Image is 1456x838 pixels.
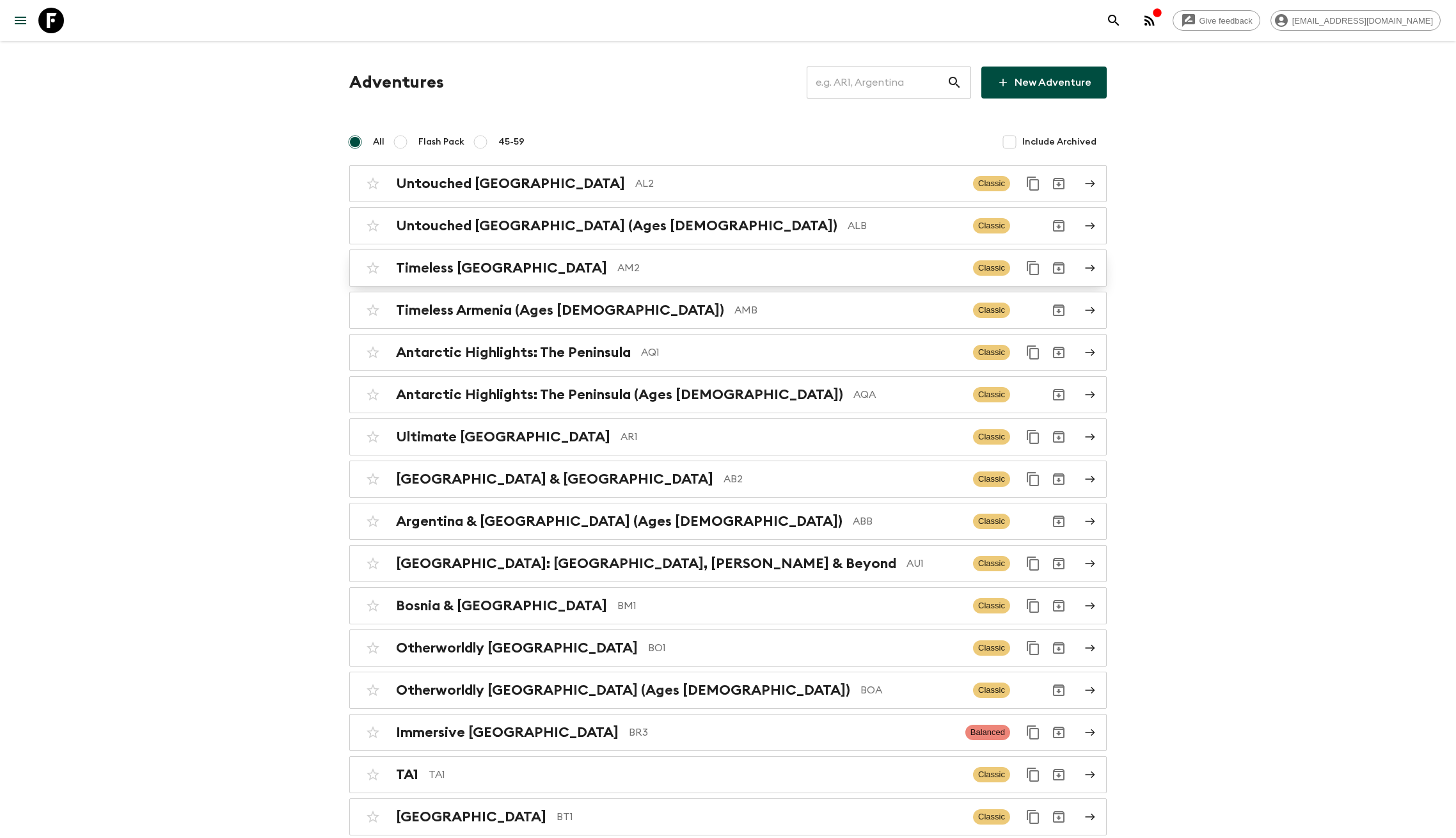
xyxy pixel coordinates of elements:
[396,724,619,741] h2: Immersive [GEOGRAPHIC_DATA]
[1046,677,1072,703] button: Archive
[629,725,955,740] p: BR3
[853,387,963,402] p: AQA
[349,207,1107,244] a: Untouched [GEOGRAPHIC_DATA] (Ages [DEMOGRAPHIC_DATA])ALBClassicArchive
[1020,804,1046,830] button: Duplicate for 45-59
[973,176,1010,191] span: Classic
[418,136,464,148] span: Flash Pack
[349,798,1107,835] a: [GEOGRAPHIC_DATA]BT1ClassicDuplicate for 45-59Archive
[981,67,1107,99] a: New Adventure
[1046,171,1072,196] button: Archive
[807,65,947,100] input: e.g. AR1, Argentina
[973,345,1010,360] span: Classic
[396,302,724,319] h2: Timeless Armenia (Ages [DEMOGRAPHIC_DATA])
[973,556,1010,571] span: Classic
[860,683,963,698] p: BOA
[396,217,837,234] h2: Untouched [GEOGRAPHIC_DATA] (Ages [DEMOGRAPHIC_DATA])
[396,344,631,361] h2: Antarctic Highlights: The Peninsula
[349,334,1107,371] a: Antarctic Highlights: The PeninsulaAQ1ClassicDuplicate for 45-59Archive
[973,598,1010,613] span: Classic
[396,386,843,403] h2: Antarctic Highlights: The Peninsula (Ages [DEMOGRAPHIC_DATA])
[973,640,1010,656] span: Classic
[973,683,1010,698] span: Classic
[349,503,1107,540] a: Argentina & [GEOGRAPHIC_DATA] (Ages [DEMOGRAPHIC_DATA])ABBClassicArchive
[498,136,525,148] span: 45-59
[1046,340,1072,365] button: Archive
[349,376,1107,413] a: Antarctic Highlights: The Peninsula (Ages [DEMOGRAPHIC_DATA])AQAClassicArchive
[373,136,384,148] span: All
[973,514,1010,529] span: Classic
[965,725,1010,740] span: Balanced
[1046,466,1072,492] button: Archive
[617,598,963,613] p: BM1
[973,303,1010,318] span: Classic
[1046,424,1072,450] button: Archive
[349,461,1107,498] a: [GEOGRAPHIC_DATA] & [GEOGRAPHIC_DATA]AB2ClassicDuplicate for 45-59Archive
[349,629,1107,667] a: Otherworldly [GEOGRAPHIC_DATA]BO1ClassicDuplicate for 45-59Archive
[1173,10,1260,31] a: Give feedback
[1046,635,1072,661] button: Archive
[396,809,546,825] h2: [GEOGRAPHIC_DATA]
[648,640,963,656] p: BO1
[1285,16,1440,26] span: [EMAIL_ADDRESS][DOMAIN_NAME]
[349,587,1107,624] a: Bosnia & [GEOGRAPHIC_DATA]BM1ClassicDuplicate for 45-59Archive
[349,249,1107,287] a: Timeless [GEOGRAPHIC_DATA]AM2ClassicDuplicate for 45-59Archive
[349,756,1107,793] a: TA1TA1ClassicDuplicate for 45-59Archive
[349,672,1107,709] a: Otherworldly [GEOGRAPHIC_DATA] (Ages [DEMOGRAPHIC_DATA])BOAClassicArchive
[396,513,843,530] h2: Argentina & [GEOGRAPHIC_DATA] (Ages [DEMOGRAPHIC_DATA])
[1046,804,1072,830] button: Archive
[1192,16,1260,26] span: Give feedback
[349,714,1107,751] a: Immersive [GEOGRAPHIC_DATA]BR3BalancedDuplicate for 45-59Archive
[1046,551,1072,576] button: Archive
[349,70,444,95] h1: Adventures
[349,545,1107,582] a: [GEOGRAPHIC_DATA]: [GEOGRAPHIC_DATA], [PERSON_NAME] & BeyondAU1ClassicDuplicate for 45-59Archive
[1020,424,1046,450] button: Duplicate for 45-59
[853,514,963,529] p: ABB
[973,387,1010,402] span: Classic
[1020,762,1046,787] button: Duplicate for 45-59
[396,640,638,656] h2: Otherworldly [GEOGRAPHIC_DATA]
[349,292,1107,329] a: Timeless Armenia (Ages [DEMOGRAPHIC_DATA])AMBClassicArchive
[724,471,963,487] p: AB2
[1046,213,1072,239] button: Archive
[396,260,607,276] h2: Timeless [GEOGRAPHIC_DATA]
[1046,593,1072,619] button: Archive
[973,767,1010,782] span: Classic
[617,260,963,276] p: AM2
[1020,635,1046,661] button: Duplicate for 45-59
[973,260,1010,276] span: Classic
[635,176,963,191] p: AL2
[973,429,1010,445] span: Classic
[1270,10,1441,31] div: [EMAIL_ADDRESS][DOMAIN_NAME]
[848,218,963,233] p: ALB
[396,175,625,192] h2: Untouched [GEOGRAPHIC_DATA]
[641,345,963,360] p: AQ1
[429,767,963,782] p: TA1
[1022,136,1096,148] span: Include Archived
[973,218,1010,233] span: Classic
[1101,8,1127,33] button: search adventures
[396,766,418,783] h2: TA1
[1020,466,1046,492] button: Duplicate for 45-59
[1046,509,1072,534] button: Archive
[396,555,896,572] h2: [GEOGRAPHIC_DATA]: [GEOGRAPHIC_DATA], [PERSON_NAME] & Beyond
[396,471,713,487] h2: [GEOGRAPHIC_DATA] & [GEOGRAPHIC_DATA]
[1046,382,1072,407] button: Archive
[906,556,963,571] p: AU1
[8,8,33,33] button: menu
[557,809,963,825] p: BT1
[734,303,963,318] p: AMB
[396,597,607,614] h2: Bosnia & [GEOGRAPHIC_DATA]
[1020,551,1046,576] button: Duplicate for 45-59
[396,682,850,699] h2: Otherworldly [GEOGRAPHIC_DATA] (Ages [DEMOGRAPHIC_DATA])
[349,418,1107,455] a: Ultimate [GEOGRAPHIC_DATA]AR1ClassicDuplicate for 45-59Archive
[973,471,1010,487] span: Classic
[1046,255,1072,281] button: Archive
[1020,255,1046,281] button: Duplicate for 45-59
[1020,340,1046,365] button: Duplicate for 45-59
[1046,297,1072,323] button: Archive
[1046,762,1072,787] button: Archive
[973,809,1010,825] span: Classic
[1020,171,1046,196] button: Duplicate for 45-59
[1020,720,1046,745] button: Duplicate for 45-59
[621,429,963,445] p: AR1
